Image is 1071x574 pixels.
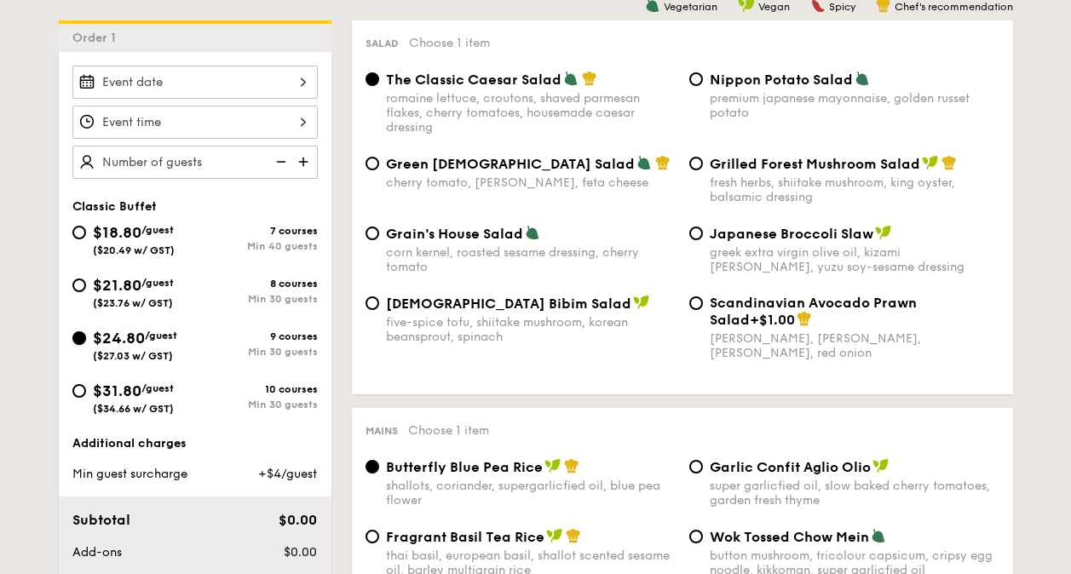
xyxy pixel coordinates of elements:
span: Choose 1 item [409,36,490,50]
span: ($27.03 w/ GST) [93,350,173,362]
img: icon-vegan.f8ff3823.svg [633,295,650,310]
span: /guest [141,224,174,236]
div: fresh herbs, shiitake mushroom, king oyster, balsamic dressing [710,175,999,204]
img: icon-vegan.f8ff3823.svg [922,155,939,170]
img: icon-vegetarian.fe4039eb.svg [525,225,540,240]
input: Grilled Forest Mushroom Saladfresh herbs, shiitake mushroom, king oyster, balsamic dressing [689,157,703,170]
span: Add-ons [72,545,122,560]
img: icon-chef-hat.a58ddaea.svg [566,528,581,543]
input: The Classic Caesar Saladromaine lettuce, croutons, shaved parmesan flakes, cherry tomatoes, house... [366,72,379,86]
input: Event time [72,106,318,139]
span: Wok Tossed Chow Mein [710,529,869,545]
input: Number of guests [72,146,318,179]
span: +$1.00 [750,312,795,328]
span: /guest [141,382,174,394]
span: $24.80 [93,329,145,347]
span: +$4/guest [258,467,317,481]
span: Choose 1 item [408,423,489,438]
div: cherry tomato, [PERSON_NAME], feta cheese [386,175,676,190]
div: [PERSON_NAME], [PERSON_NAME], [PERSON_NAME], red onion [710,331,999,360]
div: Additional charges [72,435,318,452]
span: /guest [141,277,174,289]
span: $18.80 [93,223,141,242]
input: Garlic Confit Aglio Oliosuper garlicfied oil, slow baked cherry tomatoes, garden fresh thyme [689,460,703,474]
img: icon-chef-hat.a58ddaea.svg [941,155,957,170]
input: $31.80/guest($34.66 w/ GST)10 coursesMin 30 guests [72,384,86,398]
span: Min guest surcharge [72,467,187,481]
span: Garlic Confit Aglio Olio [710,459,871,475]
span: ($20.49 w/ GST) [93,244,175,256]
input: Butterfly Blue Pea Riceshallots, coriander, supergarlicfied oil, blue pea flower [366,460,379,474]
span: Scandinavian Avocado Prawn Salad [710,295,917,328]
div: 8 courses [195,278,318,290]
input: Grain's House Saladcorn kernel, roasted sesame dressing, cherry tomato [366,227,379,240]
span: [DEMOGRAPHIC_DATA] Bibim Salad [386,296,631,312]
span: Vegan [758,1,790,13]
div: greek extra virgin olive oil, kizami [PERSON_NAME], yuzu soy-sesame dressing [710,245,999,274]
span: /guest [145,330,177,342]
img: icon-vegan.f8ff3823.svg [546,528,563,543]
div: Min 40 guests [195,240,318,252]
input: Nippon Potato Saladpremium japanese mayonnaise, golden russet potato [689,72,703,86]
input: Event date [72,66,318,99]
div: 10 courses [195,383,318,395]
input: Green [DEMOGRAPHIC_DATA] Saladcherry tomato, [PERSON_NAME], feta cheese [366,157,379,170]
div: corn kernel, roasted sesame dressing, cherry tomato [386,245,676,274]
img: icon-vegan.f8ff3823.svg [875,225,892,240]
span: $31.80 [93,382,141,400]
span: Grain's House Salad [386,226,523,242]
div: 7 courses [195,225,318,237]
span: Mains [366,425,398,437]
img: icon-vegan.f8ff3823.svg [544,458,561,474]
span: Classic Buffet [72,199,157,214]
span: Subtotal [72,512,130,528]
span: Grilled Forest Mushroom Salad [710,156,920,172]
input: Japanese Broccoli Slawgreek extra virgin olive oil, kizami [PERSON_NAME], yuzu soy-sesame dressing [689,227,703,240]
div: 9 courses [195,330,318,342]
span: Japanese Broccoli Slaw [710,226,873,242]
div: Min 30 guests [195,293,318,305]
input: Wok Tossed Chow Meinbutton mushroom, tricolour capsicum, cripsy egg noodle, kikkoman, super garli... [689,530,703,543]
img: icon-vegan.f8ff3823.svg [872,458,890,474]
div: Min 30 guests [195,346,318,358]
div: romaine lettuce, croutons, shaved parmesan flakes, cherry tomatoes, housemade caesar dressing [386,91,676,135]
span: Vegetarian [664,1,717,13]
span: Salad [366,37,399,49]
input: [DEMOGRAPHIC_DATA] Bibim Saladfive-spice tofu, shiitake mushroom, korean beansprout, spinach [366,296,379,310]
input: Scandinavian Avocado Prawn Salad+$1.00[PERSON_NAME], [PERSON_NAME], [PERSON_NAME], red onion [689,296,703,310]
img: icon-vegetarian.fe4039eb.svg [563,71,579,86]
span: ($23.76 w/ GST) [93,297,173,309]
span: $21.80 [93,276,141,295]
img: icon-vegetarian.fe4039eb.svg [636,155,652,170]
img: icon-add.58712e84.svg [292,146,318,178]
span: Spicy [829,1,855,13]
span: The Classic Caesar Salad [386,72,561,88]
img: icon-reduce.1d2dbef1.svg [267,146,292,178]
span: Butterfly Blue Pea Rice [386,459,543,475]
img: icon-chef-hat.a58ddaea.svg [564,458,579,474]
div: super garlicfied oil, slow baked cherry tomatoes, garden fresh thyme [710,479,999,508]
span: Green [DEMOGRAPHIC_DATA] Salad [386,156,635,172]
input: Fragrant Basil Tea Ricethai basil, european basil, shallot scented sesame oil, barley multigrain ... [366,530,379,543]
span: $0.00 [284,545,317,560]
input: $21.80/guest($23.76 w/ GST)8 coursesMin 30 guests [72,278,86,292]
div: premium japanese mayonnaise, golden russet potato [710,91,999,120]
div: five-spice tofu, shiitake mushroom, korean beansprout, spinach [386,315,676,344]
img: icon-chef-hat.a58ddaea.svg [797,311,812,326]
input: $18.80/guest($20.49 w/ GST)7 coursesMin 40 guests [72,226,86,239]
img: icon-chef-hat.a58ddaea.svg [582,71,597,86]
img: icon-vegetarian.fe4039eb.svg [871,528,886,543]
img: icon-chef-hat.a58ddaea.svg [655,155,671,170]
img: icon-vegetarian.fe4039eb.svg [855,71,870,86]
span: $0.00 [279,512,317,528]
div: shallots, coriander, supergarlicfied oil, blue pea flower [386,479,676,508]
div: Min 30 guests [195,399,318,410]
input: $24.80/guest($27.03 w/ GST)9 coursesMin 30 guests [72,331,86,345]
span: ($34.66 w/ GST) [93,403,174,415]
span: Nippon Potato Salad [710,72,853,88]
span: Order 1 [72,31,123,45]
span: Chef's recommendation [895,1,1013,13]
span: Fragrant Basil Tea Rice [386,529,544,545]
